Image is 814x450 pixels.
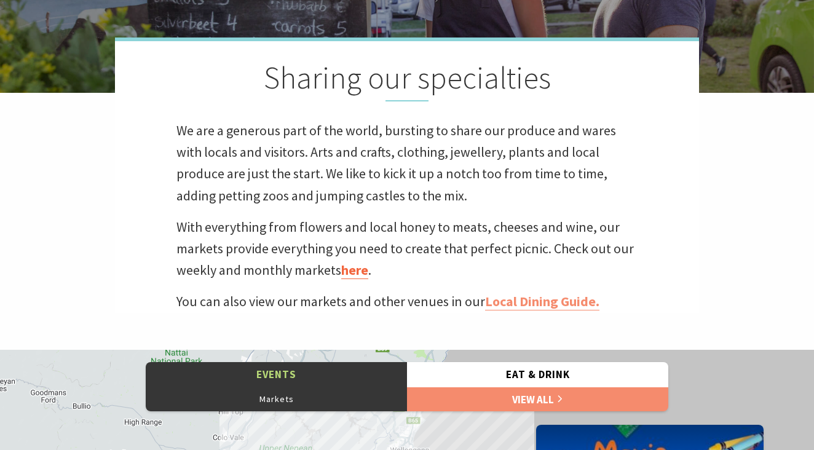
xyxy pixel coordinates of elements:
h2: Sharing our specialties [176,60,638,101]
a: here [341,261,368,279]
p: You can also view our markets and other venues in our [176,291,638,312]
p: We are a generous part of the world, bursting to share our produce and wares with locals and visi... [176,120,638,207]
button: Markets [146,387,407,411]
button: Events [146,362,407,387]
p: With everything from flowers and local honey to meats, cheeses and wine, our markets provide ever... [176,216,638,282]
a: Local Dining Guide. [485,293,599,310]
a: View All [407,387,668,411]
button: Eat & Drink [407,362,668,387]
